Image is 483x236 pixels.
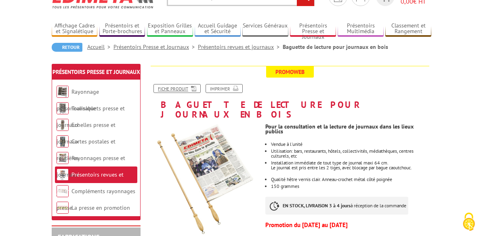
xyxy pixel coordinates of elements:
a: La presse en promotion [71,204,130,211]
a: Présentoirs Presse et Journaux [113,43,198,51]
span: Promoweb [266,66,314,78]
a: Compléments rayonnages presse [57,188,135,211]
a: Accueil Guidage et Sécurité [195,22,240,36]
a: Affichage Cadres et Signalétique [52,22,97,36]
p: à réception de la commande [265,197,408,215]
a: Rayonnages presse et journaux [57,154,125,178]
button: Cookies (fenêtre modale) [455,209,483,236]
img: presentoirs_brochures_bj6450_1.jpg [149,123,259,234]
a: Présentoirs Presse et Journaux [52,68,140,76]
a: Imprimer [206,84,243,93]
a: Présentoirs revues et journaux [198,43,283,51]
img: Cookies (fenêtre modale) [459,212,479,232]
a: Services Généraux [242,22,288,36]
li: Qualité hêtre vernis clair. Anneau-crochet métal côté poignée [271,177,431,182]
a: Exposition Grilles et Panneaux [147,22,193,36]
li: 150 grammes [271,184,431,189]
li: Baguette de lecture pour journaux en bois [283,43,388,51]
p: Pour la consultation et la lecture de journaux dans les lieux publics [265,124,431,134]
div: Le journal est pris entre les 2 tiges, avec blocage par bague caoutchouc. [271,165,431,175]
a: Classement et Rangement [385,22,431,36]
img: Rayonnage personnalisable [57,86,69,98]
li: Vendue à l'unité [271,142,431,147]
a: Rayonnage personnalisable [57,88,99,112]
li: Installation immédiate de tout type de journal maxi 64 cm. [271,160,431,175]
p: Promotion du [DATE] au [DATE] [265,223,431,228]
a: Cartes postales et routières [57,138,115,162]
a: Accueil [87,43,113,51]
a: Retour [52,43,82,52]
a: Présentoirs et Porte-brochures [99,22,145,36]
a: Echelles presse et journaux [57,121,115,145]
li: Utilisation: bars, restaurants, hôtels, collectivités, médiathèques, centres culturels, etc [271,149,431,158]
a: Présentoirs Multimédia [338,22,383,36]
a: Présentoirs revues et journaux [57,171,124,195]
a: Tourniquets presse et journaux [57,105,125,129]
strong: EN STOCK, LIVRAISON 3 à 4 jours [283,202,351,209]
a: Présentoirs Presse et Journaux [290,22,336,36]
a: Fiche produit [153,84,201,93]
